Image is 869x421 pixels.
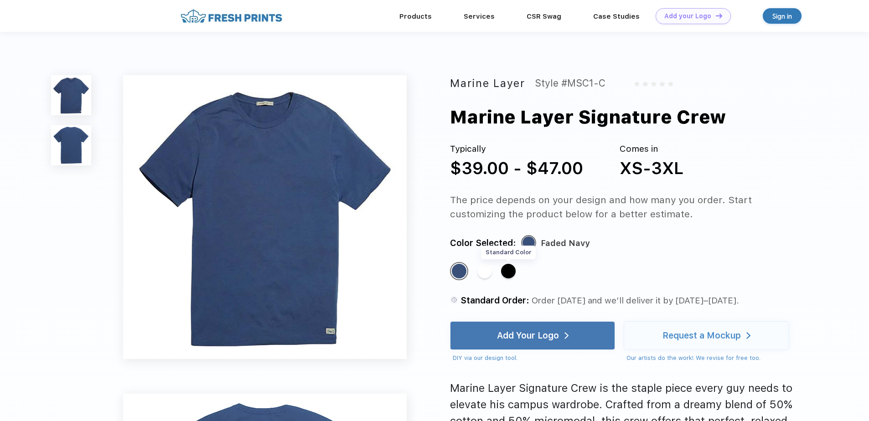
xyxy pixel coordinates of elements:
img: gray_star.svg [659,81,665,87]
div: Comes in [620,143,683,156]
div: Black [501,264,516,278]
span: Order [DATE] and we’ll deliver it by [DATE]–[DATE]. [532,295,739,306]
img: gray_star.svg [634,81,640,87]
div: Faded Navy [452,264,466,278]
div: Style #MSC1-C [535,75,605,92]
div: Add Your Logo [497,331,559,340]
div: Color Selected: [450,236,516,250]
div: XS-3XL [620,156,683,181]
div: Our artists do the work! We revise for free too. [626,354,789,363]
div: Typically [450,143,583,156]
div: Marine Layer Signature Crew [450,104,726,131]
span: Standard Order: [460,295,529,306]
img: fo%20logo%202.webp [178,8,285,24]
div: Faded Navy [541,236,590,250]
img: white arrow [564,332,569,339]
img: DT [716,13,722,18]
img: standard order [450,296,458,304]
img: gray_star.svg [668,81,673,87]
img: gray_star.svg [651,81,657,87]
div: Marine Layer [450,75,525,92]
img: white arrow [746,332,750,339]
div: Request a Mockup [662,331,741,340]
div: Add your Logo [664,12,711,20]
div: DIY via our design tool. [453,354,615,363]
div: Sign in [772,11,792,21]
div: White [477,264,492,278]
a: Products [399,12,432,21]
div: The price depends on your design and how many you order. Start customizing the product below for ... [450,193,806,221]
img: gray_star.svg [642,81,648,87]
img: func=resize&h=640 [123,75,407,359]
img: func=resize&h=100 [51,75,91,115]
img: func=resize&h=100 [51,125,91,165]
div: $39.00 - $47.00 [450,156,583,181]
a: Sign in [763,8,802,24]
